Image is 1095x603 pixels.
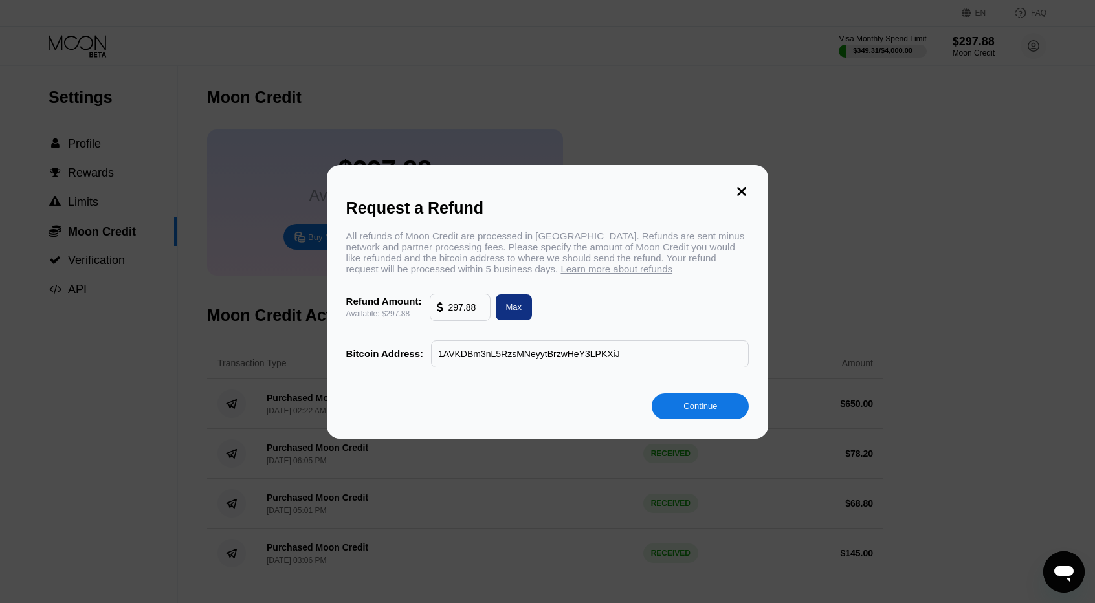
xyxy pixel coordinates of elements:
[346,348,423,359] div: Bitcoin Address:
[652,393,749,419] div: Continue
[491,294,533,320] div: Max
[506,301,522,312] div: Max
[1043,551,1085,593] iframe: Button to launch messaging window, conversation in progress
[346,309,422,318] div: Available: $297.88
[346,199,749,217] div: Request a Refund
[560,263,672,274] span: Learn more about refunds
[683,400,717,411] div: Continue
[346,296,422,307] div: Refund Amount:
[346,230,749,274] div: All refunds of Moon Credit are processed in [GEOGRAPHIC_DATA]. Refunds are sent minus network and...
[448,294,483,320] input: 10.00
